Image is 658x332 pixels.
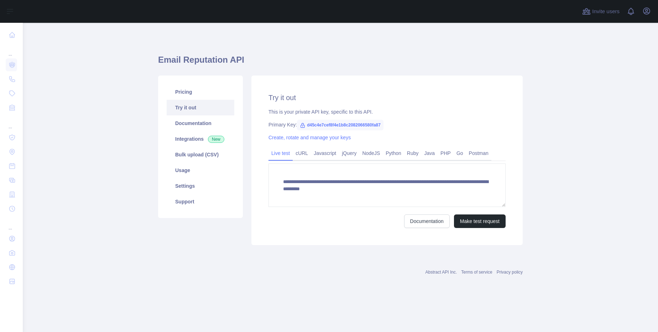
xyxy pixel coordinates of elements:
div: ... [6,115,17,130]
a: Bulk upload (CSV) [167,147,234,162]
a: Ruby [404,147,422,159]
span: d45c4e7cef8f4e1b8c2082066580fa87 [297,120,383,130]
a: Create, rotate and manage your keys [268,135,351,140]
a: Pricing [167,84,234,100]
a: Privacy policy [497,270,523,275]
a: PHP [438,147,454,159]
a: Usage [167,162,234,178]
span: Invite users [592,7,620,16]
a: Settings [167,178,234,194]
a: Python [383,147,404,159]
a: Integrations New [167,131,234,147]
a: Live test [268,147,293,159]
a: jQuery [339,147,359,159]
h1: Email Reputation API [158,54,523,71]
div: This is your private API key, specific to this API. [268,108,506,115]
button: Make test request [454,214,506,228]
a: Support [167,194,234,209]
span: New [208,136,224,143]
a: Go [454,147,466,159]
h2: Try it out [268,93,506,103]
a: Abstract API Inc. [425,270,457,275]
a: Terms of service [461,270,492,275]
a: Java [422,147,438,159]
a: NodeJS [359,147,383,159]
div: ... [6,217,17,231]
a: Postman [466,147,491,159]
a: Documentation [167,115,234,131]
div: Primary Key: [268,121,506,128]
a: Documentation [404,214,450,228]
a: Try it out [167,100,234,115]
a: cURL [293,147,311,159]
div: ... [6,43,17,57]
button: Invite users [581,6,621,17]
a: Javascript [311,147,339,159]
